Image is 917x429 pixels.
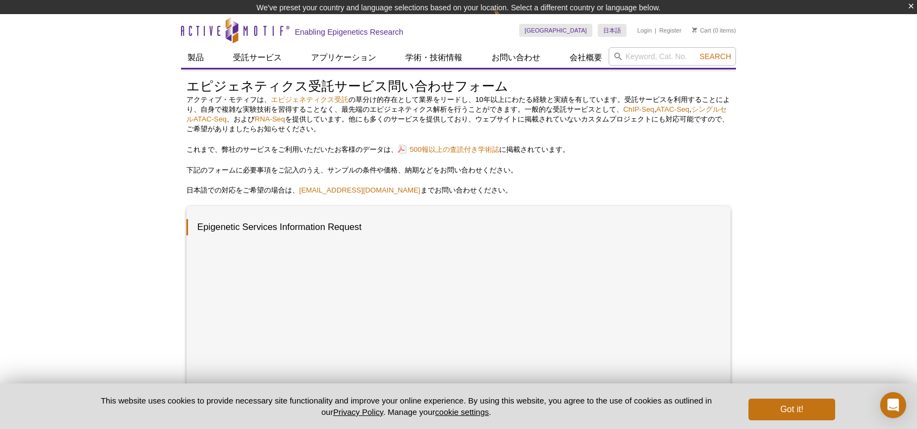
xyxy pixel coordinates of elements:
h3: Epigenetic Services Information Request [186,219,720,235]
p: 日本語での対応をご希望の場合は、 までお問い合わせください。 [186,185,731,195]
a: Privacy Policy [333,407,383,417]
a: [EMAIL_ADDRESS][DOMAIN_NAME] [299,186,421,194]
button: Got it! [748,399,835,420]
h2: Enabling Epigenetics Research [295,27,403,37]
a: お問い合わせ [485,47,547,68]
a: 受託サービス [227,47,288,68]
a: Register [659,27,681,34]
button: cookie settings [435,407,489,417]
li: | [655,24,656,37]
a: 500報以上の査読付き学術誌 [398,144,499,155]
a: 日本語 [598,24,627,37]
a: Login [637,27,652,34]
a: 製品 [181,47,210,68]
a: 学術・技術情報 [399,47,469,68]
a: 会社概要 [563,47,609,68]
a: RNA-Seq [255,115,285,123]
span: Search [700,52,731,61]
a: エピジェネティクス受託 [271,95,348,104]
p: 下記のフォームに必要事項をご記入のうえ、サンプルの条件や価格、納期などをお問い合わせください。 [186,165,731,175]
a: ChIP-Seq [623,105,654,113]
p: アクティブ・モティフは、 の草分け的存在として業界をリードし、10年以上にわたる経験と実績を有しています。受託サービスを利用することにより、自身で複雑な実験技術を習得することなく、最先端のエピジ... [186,95,731,134]
a: アプリケーション [305,47,383,68]
h1: エピジェネティクス受託サービス問い合わせフォーム [186,79,731,95]
div: Open Intercom Messenger [880,392,906,418]
a: Cart [692,27,711,34]
input: Keyword, Cat. No. [609,47,736,66]
a: ATAC-Seq [656,105,689,113]
li: (0 items) [692,24,736,37]
p: This website uses cookies to provide necessary site functionality and improve your online experie... [82,395,731,418]
p: これまで、弊社のサービスをご利用いただいたお客様のデータは、 に掲載されています。 [186,145,731,155]
img: Change Here [494,8,522,34]
img: Your Cart [692,27,697,33]
button: Search [696,52,734,61]
a: [GEOGRAPHIC_DATA] [519,24,592,37]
